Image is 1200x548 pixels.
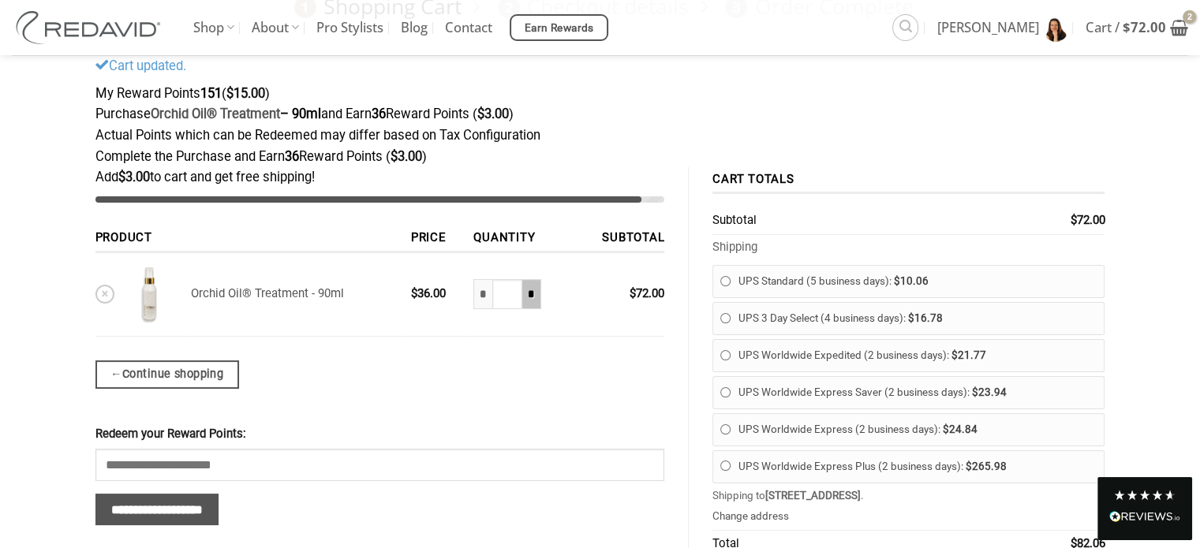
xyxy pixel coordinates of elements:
[712,510,789,522] a: Change address
[95,104,1105,125] div: Purchase and Earn Reward Points ( )
[200,86,222,101] strong: 151
[908,312,943,324] bdi: 16.78
[712,207,929,235] th: Subtotal
[712,235,1105,259] th: Shipping
[943,423,978,435] bdi: 24.84
[151,106,321,121] strong: – 90ml
[95,147,1105,168] div: Complete the Purchase and Earn Reward Points ( )
[118,170,125,185] span: $
[1113,489,1176,501] div: 4.8 Stars
[738,381,1097,405] label: UPS Worldwide Express Saver (2 business days):
[151,106,280,121] a: Orchid Oil® Treatment
[372,106,386,121] strong: 36
[95,125,1105,147] div: Actual Points which can be Redeemed may differ based on Tax Configuration
[522,279,541,309] input: Increase quantity of Orchid Oil® Treatment - 90ml
[1109,511,1180,522] img: REVIEWS.io
[477,106,509,121] span: 3.00
[966,460,972,472] span: $
[492,279,521,309] input: Product quantity
[1123,18,1131,36] span: $
[943,423,949,435] span: $
[411,286,417,300] span: $
[226,86,234,101] span: $
[1123,18,1166,36] bdi: 72.00
[738,454,1097,479] label: UPS Worldwide Express Plus (2 business days):
[110,365,122,383] span: ←
[120,265,179,324] img: Orchid Oil® Treatment - 90ml
[630,286,664,300] bdi: 72.00
[95,167,665,188] div: Add to cart and get free shipping!
[226,86,265,101] span: 15.00
[630,286,636,300] span: $
[765,490,861,501] strong: [STREET_ADDRESS]
[738,307,1097,331] label: UPS 3 Day Select (4 business days):
[894,275,900,287] span: $
[391,149,422,164] span: 3.00
[908,312,914,324] span: $
[285,149,299,164] strong: 36
[118,170,150,185] bdi: 3.00
[972,386,978,398] span: $
[95,56,1105,77] div: Cart updated.
[95,425,665,444] label: Redeem your Reward Points:
[468,226,574,253] th: Quantity
[411,286,446,300] bdi: 36.00
[1070,213,1076,227] span: $
[712,167,1105,194] th: Cart totals
[477,106,484,121] span: $
[405,226,468,253] th: Price
[894,275,929,287] bdi: 10.06
[1097,477,1192,540] div: Read All Reviews
[892,14,918,40] a: Search
[510,14,608,41] a: Earn Rewards
[12,11,170,44] img: REDAVID Salon Products | United States
[966,460,1007,472] bdi: 265.98
[951,349,958,361] span: $
[1070,213,1105,227] bdi: 72.00
[937,8,1039,47] span: [PERSON_NAME]
[1109,508,1180,528] div: Read All Reviews
[95,285,114,304] a: Remove Orchid Oil® Treatment - 90ml from cart
[95,226,406,253] th: Product
[525,20,594,37] span: Earn Rewards
[574,226,664,253] th: Subtotal
[1086,8,1166,47] span: Cart /
[95,360,239,389] a: Continue shopping
[191,286,344,300] a: Orchid Oil® Treatment - 90ml
[972,386,1007,398] bdi: 23.94
[391,149,398,164] span: $
[473,279,492,309] input: Reduce quantity of Orchid Oil® Treatment - 90ml
[738,344,1097,368] label: UPS Worldwide Expedited (2 business days):
[738,270,1097,294] label: UPS Standard (5 business days):
[738,418,1097,442] label: UPS Worldwide Express (2 business days):
[95,84,1105,105] div: My Reward Points ( )
[951,349,986,361] bdi: 21.77
[712,489,1105,503] p: Shipping to .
